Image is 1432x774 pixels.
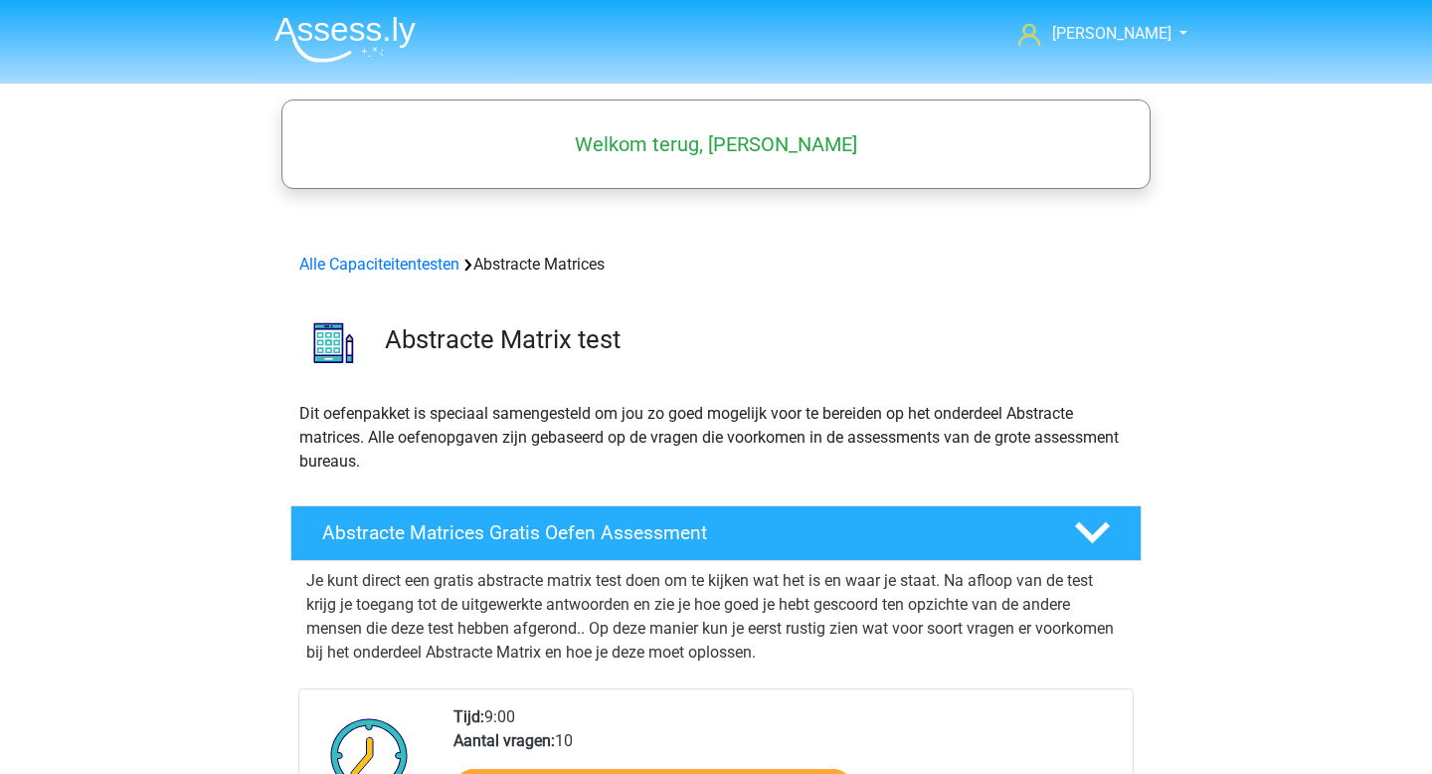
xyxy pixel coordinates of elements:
[306,569,1126,665] p: Je kunt direct een gratis abstracte matrix test doen om te kijken wat het is en waar je staat. Na...
[1010,22,1173,46] a: [PERSON_NAME]
[299,402,1133,474] p: Dit oefenpakket is speciaal samengesteld om jou zo goed mogelijk voor te bereiden op het onderdee...
[282,505,1150,561] a: Abstracte Matrices Gratis Oefen Assessment
[453,707,484,726] b: Tijd:
[274,16,416,63] img: Assessly
[299,255,459,274] a: Alle Capaciteitentesten
[1052,24,1171,43] span: [PERSON_NAME]
[291,253,1141,277] div: Abstracte Matrices
[453,731,555,750] b: Aantal vragen:
[322,521,1042,544] h4: Abstracte Matrices Gratis Oefen Assessment
[291,132,1141,156] h5: Welkom terug, [PERSON_NAME]
[385,324,1126,355] h3: Abstracte Matrix test
[291,300,376,385] img: abstracte matrices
